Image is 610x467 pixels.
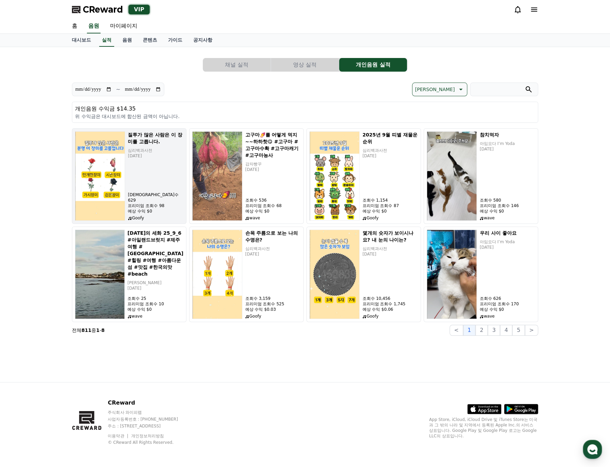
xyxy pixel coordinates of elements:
[245,215,301,221] p: wave
[415,85,455,94] p: [PERSON_NAME]
[87,19,101,33] a: 음원
[500,325,512,336] button: 4
[75,230,125,319] img: 오늘의 세화 25_9_6 #아일랜드브릿지 #제주여행 #제주도 #힐링 #여행 #아름다운섬 #맛집 #한국의맛 #beach
[362,301,418,307] p: 프리미엄 조회수 1,745
[163,34,188,47] a: 가이드
[128,215,183,221] p: Goofy
[188,34,218,47] a: 공지사항
[512,325,524,336] button: 5
[128,148,183,153] p: 심리백과사전
[116,85,120,93] p: ~
[245,161,301,167] p: 감자빵꾸
[245,198,301,203] p: 조회수 536
[105,19,143,33] a: 마이페이지
[127,313,183,319] p: wave
[479,245,535,250] p: [DATE]
[66,34,96,47] a: 대시보드
[127,280,183,286] p: [PERSON_NAME]
[96,327,100,333] strong: 1
[128,208,183,214] p: 예상 수익 $0
[128,192,183,203] p: [DEMOGRAPHIC_DATA]수 629
[108,440,191,445] p: © CReward All Rights Reserved.
[362,296,418,301] p: 조회수 10,456
[75,105,535,113] p: 개인음원 수익금 $14.35
[362,230,418,243] h5: 몇개의 숫자가 보이시나요? 내 눈의 나이는?
[479,215,535,221] p: wave
[427,230,477,319] img: 우리 사이 좋아요
[309,230,360,319] img: 몇개의 숫자가 보이시나요? 내 눈의 나이는?
[479,141,535,146] p: 아임요다 I’m Yoda
[88,216,131,233] a: 설정
[479,230,535,236] h5: 우리 사이 좋아요
[479,131,535,138] h5: 참치먹자
[128,131,183,145] h5: 질투가 많은 사람은 이 장미를 고릅니다.
[99,34,114,47] a: 실적
[245,251,301,257] p: [DATE]
[21,227,26,232] span: 홈
[245,296,301,301] p: 조회수 3,159
[429,417,538,439] p: App Store, iCloud, iCloud Drive 및 iTunes Store는 미국과 그 밖의 나라 및 지역에서 등록된 Apple Inc.의 서비스 상표입니다. Goo...
[362,251,418,257] p: [DATE]
[83,4,123,15] span: CReward
[362,215,418,221] p: Goofy
[189,227,304,322] a: 손목 주름으로 보는 나의 수명은? 손목 주름으로 보는 나의 수명은? 심리백과사전 [DATE] 조회수 3,159 프리미엄 조회수 525 예상 수익 $0.03 Goofy
[127,301,183,307] p: 프리미엄 조회수 10
[245,313,301,319] p: Goofy
[75,113,535,120] p: 위 수익금은 대시보드에 합산된 금액이 아닙니다.
[72,4,123,15] a: CReward
[479,203,535,208] p: 프리미엄 조회수 146
[362,153,418,159] p: [DATE]
[203,58,271,72] a: 채널 실적
[362,131,418,145] h5: 2025년 9월 띠별 재물운 순위
[192,230,242,319] img: 손목 주름으로 보는 나의 수명은?
[427,131,477,221] img: 참치먹자
[127,307,183,312] p: 예상 수익 $0
[245,307,301,312] p: 예상 수익 $0.03
[362,148,418,153] p: 심리백과사전
[362,208,418,214] p: 예상 수익 $0
[449,325,463,336] button: <
[245,246,301,251] p: 심리백과사전
[75,131,125,221] img: 질투가 많은 사람은 이 장미를 고릅니다.
[245,131,301,159] h5: 고구마🍠를 어떻게 먹지~~하하핫😋 #고구마 #고구마수확 #고구마캐기 #고구마농사
[108,410,191,415] p: 주식회사 와이피랩
[463,325,475,336] button: 1
[309,131,360,221] img: 2025년 9월 띠별 재물운 순위
[245,203,301,208] p: 프리미엄 조회수 68
[245,301,301,307] p: 프리미엄 조회수 525
[45,216,88,233] a: 대화
[479,239,535,245] p: 아임요다 I’m Yoda
[424,128,538,224] a: 참치먹자 참치먹자 아임요다 I’m Yoda [DATE] 조회수 580 프리미엄 조회수 146 예상 수익 $0 wave
[72,128,186,224] a: 질투가 많은 사람은 이 장미를 고릅니다. 질투가 많은 사람은 이 장미를 고릅니다. 심리백과사전 [DATE] [DEMOGRAPHIC_DATA]수 629 프리미엄 조회수 98 예...
[189,128,304,224] a: 고구마🍠를 어떻게 먹지~~하하핫😋 #고구마 #고구마수확 #고구마캐기 #고구마농사 고구마🍠를 어떻게 먹지~~하하핫😋 #고구마 #고구마수확 #고구마캐기 #고구마농사 감자빵꾸 [D...
[108,434,129,438] a: 이용약관
[127,296,183,301] p: 조회수 25
[271,58,339,72] button: 영상 실적
[66,19,83,33] a: 홈
[362,307,418,312] p: 예상 수익 $0.06
[108,399,191,407] p: CReward
[412,83,467,96] button: [PERSON_NAME]
[108,423,191,429] p: 주소 : [STREET_ADDRESS]
[479,296,535,301] p: 조회수 626
[101,327,105,333] strong: 8
[245,167,301,172] p: [DATE]
[245,208,301,214] p: 예상 수익 $0
[525,325,538,336] button: >
[108,417,191,422] p: 사업자등록번호 : [PHONE_NUMBER]
[2,216,45,233] a: 홈
[479,146,535,152] p: [DATE]
[128,5,150,14] div: VIP
[339,58,407,72] button: 개인음원 실적
[479,301,535,307] p: 프리미엄 조회수 170
[128,153,183,159] p: [DATE]
[475,325,488,336] button: 2
[137,34,163,47] a: 콘텐츠
[362,313,418,319] p: Goofy
[128,203,183,208] p: 프리미엄 조회수 98
[424,227,538,322] a: 우리 사이 좋아요 우리 사이 좋아요 아임요다 I’m Yoda [DATE] 조회수 626 프리미엄 조회수 170 예상 수익 $0 wave
[362,198,418,203] p: 조회수 1,154
[479,307,535,312] p: 예상 수익 $0
[362,203,418,208] p: 프리미엄 조회수 87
